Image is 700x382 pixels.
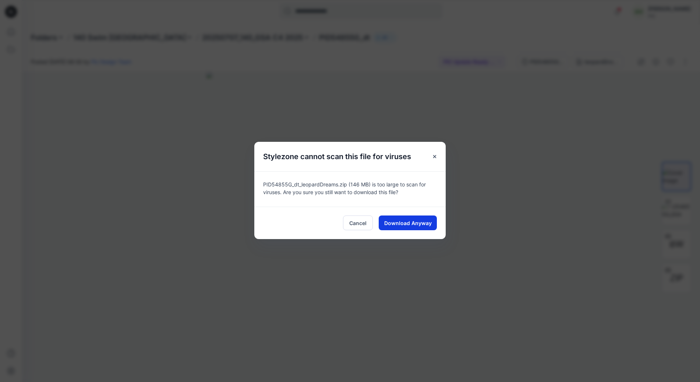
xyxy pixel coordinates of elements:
button: Cancel [343,215,373,230]
button: Close [428,150,441,163]
span: Cancel [349,219,367,227]
button: Download Anyway [379,215,437,230]
span: Download Anyway [384,219,432,227]
div: PID54855G_dt_leopardDreams.zip (146 MB) is too large to scan for viruses. Are you sure you still ... [254,171,446,207]
h5: Stylezone cannot scan this file for viruses [254,142,420,171]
